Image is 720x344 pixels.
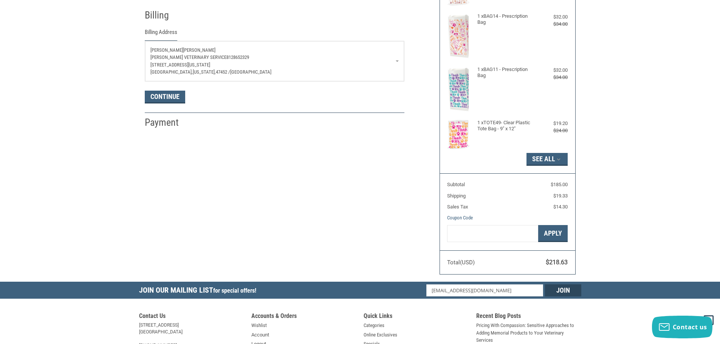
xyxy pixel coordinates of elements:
[476,322,581,344] a: Pricing With Compassion: Sensitive Approaches to Adding Memorial Products to Your Veterinary Serv...
[145,91,185,103] button: Continue
[150,69,193,75] span: [GEOGRAPHIC_DATA],
[526,153,568,166] button: See All
[537,66,568,74] div: $32.00
[150,62,210,68] span: [STREET_ADDRESS][US_STATE]
[447,204,468,210] span: Sales Tax
[551,182,568,187] span: $185.00
[477,13,536,26] h4: 1 x BAG14 - Prescription Bag
[150,54,226,60] span: [PERSON_NAME] Veterinary Service
[145,28,177,40] legend: Billing Address
[364,331,397,339] a: Online Exclusives
[553,193,568,199] span: $19.33
[537,13,568,21] div: $32.00
[537,74,568,81] div: $34.00
[193,69,216,75] span: [US_STATE],
[537,127,568,134] div: $24.00
[230,69,271,75] span: [GEOGRAPHIC_DATA]
[251,322,267,329] a: Wishlist
[652,316,712,338] button: Contact us
[537,120,568,127] div: $19.20
[145,9,189,22] h2: Billing
[447,182,465,187] span: Subtotal
[477,66,536,79] h4: 1 x BAG11 - Prescription Bag
[364,322,384,329] a: Categories
[447,225,538,242] input: Gift Certificate or Coupon Code
[477,120,536,132] h4: 1 x TOTE49- Clear Plastic Tote Bag - 9" x 12"
[251,331,269,339] a: Account
[183,47,215,53] span: [PERSON_NAME]
[537,20,568,28] div: $34.00
[150,47,183,53] span: [PERSON_NAME]
[673,323,707,331] span: Contact us
[251,312,356,322] h5: Accounts & Orders
[426,284,543,296] input: Email
[145,116,189,129] h2: Payment
[553,204,568,210] span: $14.30
[447,259,475,266] span: Total (USD)
[226,54,249,60] span: 8128652329
[546,259,568,266] span: $218.63
[364,312,469,322] h5: Quick Links
[139,312,244,322] h5: Contact Us
[447,193,466,199] span: Shipping
[139,282,260,301] h5: Join Our Mailing List
[545,284,581,296] input: Join
[476,312,581,322] h5: Recent Blog Posts
[538,225,568,242] button: Apply
[145,41,404,81] a: Enter or select a different address
[447,215,473,221] a: Coupon Code
[213,287,256,294] span: for special offers!
[216,69,230,75] span: 47452 /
